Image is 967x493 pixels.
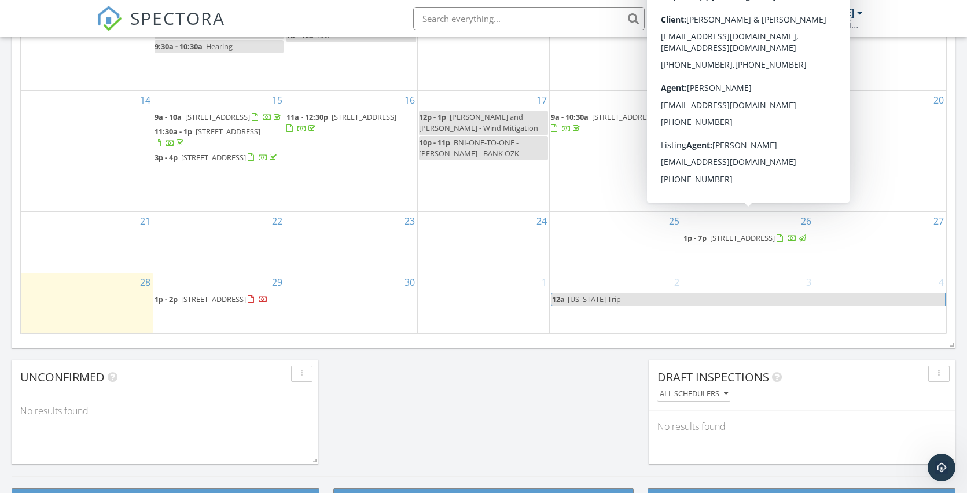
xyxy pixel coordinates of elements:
td: Go to September 16, 2025 [285,91,417,212]
a: Go to September 19, 2025 [799,91,814,109]
a: 11:30a - 1p [STREET_ADDRESS] [155,125,284,150]
td: Go to September 14, 2025 [21,91,153,212]
div: No results found [649,411,955,442]
a: 3p - 4p [STREET_ADDRESS] [155,152,279,163]
textarea: Message… [10,355,222,374]
td: Go to September 27, 2025 [814,212,946,273]
a: 1p - 2p [STREET_ADDRESS] [683,112,808,122]
a: Go to October 4, 2025 [936,273,946,292]
a: Go to September 15, 2025 [270,91,285,109]
td: Go to October 4, 2025 [814,273,946,333]
div: No results found [12,395,318,426]
span: 1p - 2p [683,112,707,122]
td: Go to September 20, 2025 [814,91,946,212]
span: 11:30a - 1p [155,126,192,137]
span: 12a [551,293,565,306]
button: Upload attachment [18,379,27,388]
td: Go to September 26, 2025 [682,212,814,273]
p: Active 12h ago [56,14,112,26]
span: [STREET_ADDRESS] [181,294,246,304]
div: Support • 6h ago [19,163,79,170]
a: 9a - 10:30a [STREET_ADDRESS] [551,112,657,133]
a: 9a - 10:30a [STREET_ADDRESS] [551,111,680,135]
a: Go to September 17, 2025 [534,91,549,109]
span: BNI-ONE-TO-ONE - [PERSON_NAME] - BANK OZK [419,137,519,159]
span: [STREET_ADDRESS] [592,112,657,122]
span: 9a - 10:30a [551,112,589,122]
button: Emoji picker [36,379,46,388]
span: Draft Inspections [657,369,769,385]
button: go back [8,5,30,27]
a: Go to September 30, 2025 [402,273,417,292]
span: 1p - 2p [155,294,178,304]
span: [STREET_ADDRESS] [332,112,396,122]
td: Go to September 25, 2025 [550,212,682,273]
a: Go to September 16, 2025 [402,91,417,109]
td: Go to September 22, 2025 [153,212,285,273]
span: 10p - 11p [419,137,450,148]
a: 1p - 7p [STREET_ADDRESS] [683,231,812,245]
td: Go to October 1, 2025 [417,273,549,333]
span: BNI [317,30,330,41]
button: Home [181,5,203,27]
a: 11a - 12:30p [STREET_ADDRESS] [286,112,396,133]
span: 3p - 4p [155,152,178,163]
a: Go to September 26, 2025 [799,212,814,230]
div: Sarasota Home Inspections [747,19,863,30]
button: Start recording [73,379,83,388]
a: 11a - 12:30p [STREET_ADDRESS] [286,111,416,135]
span: 12p - 1p [419,112,446,122]
a: Advanced billing page [78,120,168,130]
span: 11a - 12:30p [286,112,328,122]
img: The Best Home Inspection Software - Spectora [97,6,122,31]
a: Go to October 1, 2025 [539,273,549,292]
a: Go to September 23, 2025 [402,212,417,230]
a: 1p - 2p [STREET_ADDRESS] [155,294,268,304]
span: [PERSON_NAME] and [PERSON_NAME] - Wind Mitigation [419,112,538,133]
span: 9a - 10a [155,112,182,122]
td: Go to September 21, 2025 [21,212,153,273]
span: [US_STATE] Trip [568,294,621,304]
td: Go to September 19, 2025 [682,91,814,212]
a: SPECTORA [97,16,225,40]
a: 9a - 10a [STREET_ADDRESS] [155,112,283,122]
span: SPECTORA [130,6,225,30]
a: Go to September 18, 2025 [667,91,682,109]
a: 11:30a - 1p [STREET_ADDRESS] [155,126,260,148]
span: Unconfirmed [20,369,105,385]
button: Gif picker [55,379,64,388]
span: 7a - 10a [286,30,314,41]
span: Hearing [206,41,233,51]
a: Go to September 20, 2025 [931,91,946,109]
a: 9a - 10a [STREET_ADDRESS] [155,111,284,124]
td: Go to September 18, 2025 [550,91,682,212]
div: [PERSON_NAME] [779,7,854,19]
div: All schedulers [660,390,728,398]
a: 1p - 2p [STREET_ADDRESS] [155,293,284,307]
td: Go to October 2, 2025 [550,273,682,333]
a: Go to September 21, 2025 [138,212,153,230]
a: Go to September 27, 2025 [931,212,946,230]
div: No payment method set up for Advanced billing - current balance is $42.00. Please update your pay... [19,86,181,154]
td: Go to September 23, 2025 [285,212,417,273]
a: Go to September 25, 2025 [667,212,682,230]
span: [STREET_ADDRESS] [710,112,775,122]
td: Go to September 15, 2025 [153,91,285,212]
a: 1p - 2p [STREET_ADDRESS] [683,111,812,124]
iframe: Intercom live chat [928,454,955,481]
td: Go to September 29, 2025 [153,273,285,333]
div: Support says… [9,79,222,186]
a: Go to September 28, 2025 [138,273,153,292]
a: Go to September 24, 2025 [534,212,549,230]
a: 3p - 4p [STREET_ADDRESS] [155,151,284,165]
span: 1p - 7p [683,233,707,243]
a: Go to September 22, 2025 [270,212,285,230]
img: Profile image for Support [33,6,52,25]
span: 9:30a - 10:30a [155,41,203,51]
div: No payment method set up for Advanced billing - current balance is $42.00. Please update your pay... [9,79,190,161]
a: Go to October 3, 2025 [804,273,814,292]
span: [STREET_ADDRESS] [181,152,246,163]
a: 1p - 7p [STREET_ADDRESS] [683,233,808,243]
span: [STREET_ADDRESS] [710,233,775,243]
td: Go to September 17, 2025 [417,91,549,212]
